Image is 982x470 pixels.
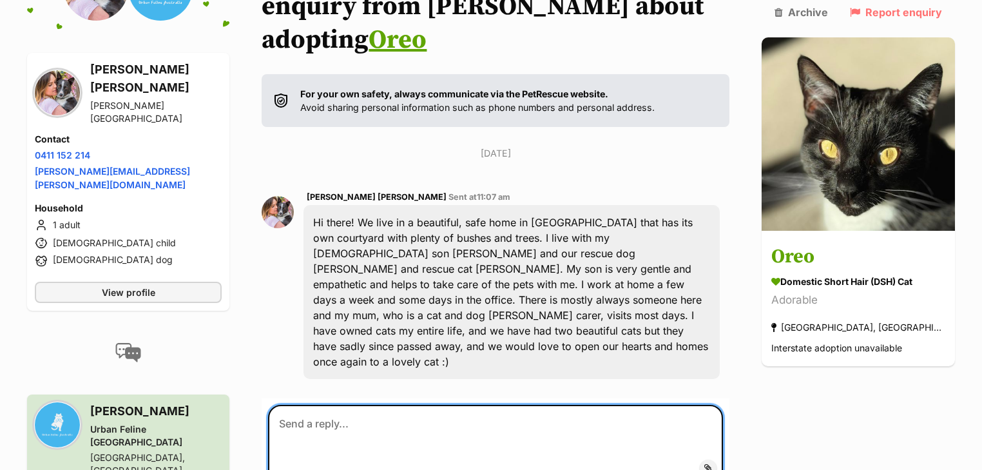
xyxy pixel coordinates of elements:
li: [DEMOGRAPHIC_DATA] dog [35,253,222,269]
h3: [PERSON_NAME] [PERSON_NAME] [90,61,222,97]
img: Elizabeth Louise profile pic [35,70,80,115]
a: Archive [775,6,828,18]
span: 11:07 am [477,192,510,202]
p: Avoid sharing personal information such as phone numbers and personal address. [300,87,655,115]
h4: Contact [35,133,222,146]
p: [DATE] [262,146,729,160]
div: [GEOGRAPHIC_DATA], [GEOGRAPHIC_DATA] [771,319,945,337]
div: Urban Feline [GEOGRAPHIC_DATA] [90,423,222,449]
span: Interstate adoption unavailable [771,343,902,354]
strong: For your own safety, always communicate via the PetRescue website. [300,88,608,99]
li: 1 adult [35,217,222,233]
li: [DEMOGRAPHIC_DATA] child [35,235,222,251]
h4: Household [35,202,222,215]
div: Adorable [771,292,945,309]
a: View profile [35,282,222,303]
div: [PERSON_NAME][GEOGRAPHIC_DATA] [90,99,222,125]
h3: Oreo [771,243,945,272]
img: conversation-icon-4a6f8262b818ee0b60e3300018af0b2d0b884aa5de6e9bcb8d3d4eeb1a70a7c4.svg [115,343,141,362]
span: Sent at [448,192,510,202]
a: Oreo Domestic Short Hair (DSH) Cat Adorable [GEOGRAPHIC_DATA], [GEOGRAPHIC_DATA] Interstate adopt... [762,233,955,367]
img: Oreo [762,37,955,231]
img: Elizabeth Louise profile pic [262,196,294,228]
div: Hi there! We live in a beautiful, safe home in [GEOGRAPHIC_DATA] that has its own courtyard with ... [303,205,720,379]
div: Domestic Short Hair (DSH) Cat [771,275,945,289]
a: 0411 152 214 [35,150,90,161]
span: [PERSON_NAME] [PERSON_NAME] [307,192,447,202]
a: Oreo [369,24,427,56]
a: Report enquiry [850,6,942,18]
img: Urban Feline Australia profile pic [35,402,80,447]
span: View profile [102,286,155,299]
h3: [PERSON_NAME] [90,402,222,420]
a: [PERSON_NAME][EMAIL_ADDRESS][PERSON_NAME][DOMAIN_NAME] [35,166,190,190]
